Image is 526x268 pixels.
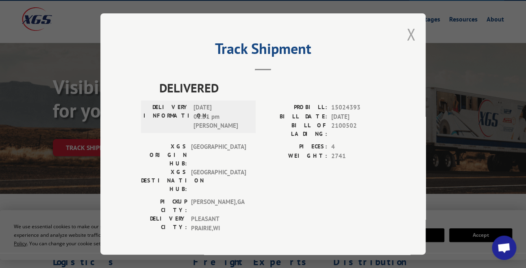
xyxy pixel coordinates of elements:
[331,142,385,152] span: 4
[141,142,187,168] label: XGS ORIGIN HUB:
[143,103,189,131] label: DELIVERY INFORMATION:
[331,103,385,112] span: 15024393
[193,103,248,131] span: [DATE] 01:51 pm [PERSON_NAME]
[263,103,327,112] label: PROBILL:
[191,142,246,168] span: [GEOGRAPHIC_DATA]
[331,112,385,122] span: [DATE]
[263,121,327,138] label: BILL OF LADING:
[406,24,415,45] button: Close modal
[331,152,385,161] span: 2741
[263,152,327,161] label: WEIGHT:
[331,121,385,138] span: 2100502
[141,43,385,58] h2: Track Shipment
[492,236,516,260] div: Open chat
[263,142,327,152] label: PIECES:
[191,214,246,233] span: PLEASANT PRAIRIE , WI
[159,79,385,97] span: DELIVERED
[263,112,327,122] label: BILL DATE:
[141,197,187,214] label: PICKUP CITY:
[141,168,187,193] label: XGS DESTINATION HUB:
[191,168,246,193] span: [GEOGRAPHIC_DATA]
[141,214,187,233] label: DELIVERY CITY:
[191,197,246,214] span: [PERSON_NAME] , GA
